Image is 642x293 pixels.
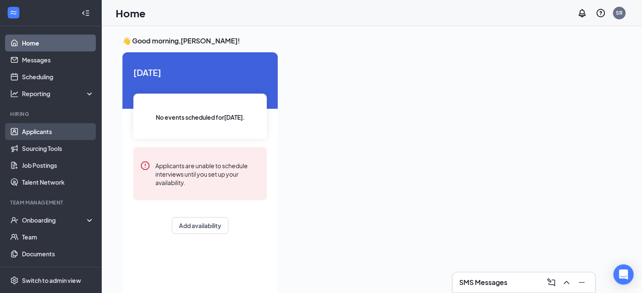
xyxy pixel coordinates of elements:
button: ChevronUp [560,276,573,289]
svg: ComposeMessage [546,277,556,288]
span: [DATE] [133,66,267,79]
div: Switch to admin view [22,276,81,285]
a: Talent Network [22,174,94,191]
a: Scheduling [22,68,94,85]
a: Home [22,35,94,51]
svg: Settings [10,276,19,285]
a: Sourcing Tools [22,140,94,157]
svg: UserCheck [10,216,19,224]
button: Add availability [172,217,228,234]
a: Messages [22,51,94,68]
svg: Minimize [577,277,587,288]
svg: ChevronUp [561,277,572,288]
svg: Collapse [81,9,90,17]
svg: QuestionInfo [596,8,606,18]
div: Reporting [22,89,95,98]
a: Team [22,228,94,245]
svg: Analysis [10,89,19,98]
svg: Error [140,161,150,171]
button: ComposeMessage [544,276,558,289]
button: Minimize [575,276,588,289]
a: Documents [22,245,94,262]
h1: Home [116,6,146,20]
div: Hiring [10,110,92,118]
svg: WorkstreamLogo [9,8,18,17]
div: Team Management [10,199,92,206]
div: SR [616,9,623,16]
div: Applicants are unable to schedule interviews until you set up your availability. [155,161,260,187]
a: Applicants [22,123,94,140]
svg: Notifications [577,8,587,18]
h3: 👋 Good morning, [PERSON_NAME] ! [122,36,621,46]
h3: SMS Messages [459,278,507,287]
a: Job Postings [22,157,94,174]
div: Open Intercom Messenger [613,264,634,285]
div: Onboarding [22,216,87,224]
span: No events scheduled for [DATE] . [156,113,245,122]
a: Surveys [22,262,94,279]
